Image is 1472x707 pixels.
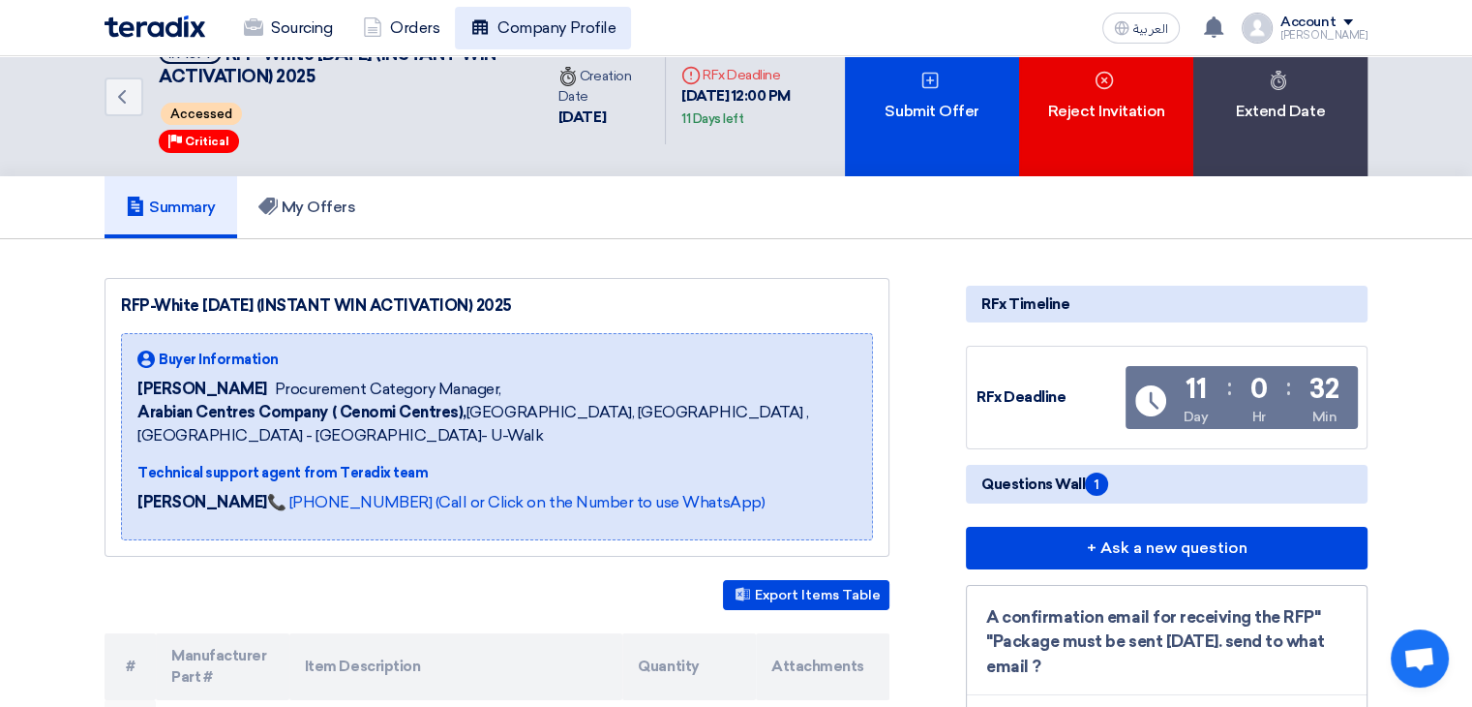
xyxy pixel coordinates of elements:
[258,198,356,217] h5: My Offers
[168,47,212,60] div: #71374
[156,633,289,700] th: Manufacturer Part #
[137,463,856,483] div: Technical support agent from Teradix team
[137,403,466,421] b: Arabian Centres Company ( Cenomi Centres),
[558,66,649,107] div: Creation Date
[1309,376,1338,403] div: 32
[237,176,377,238] a: My Offers
[1286,370,1291,405] div: :
[275,378,501,401] span: Procurement Category Manager,
[105,15,205,38] img: Teradix logo
[681,65,829,85] div: RFx Deadline
[981,473,1108,496] span: Questions Wall
[267,493,765,511] a: 📞 [PHONE_NUMBER] (Call or Click on the Number to use WhatsApp)
[159,350,279,370] span: Buyer Information
[137,378,267,401] span: [PERSON_NAME]
[1102,13,1180,44] button: العربية
[966,527,1367,569] button: + Ask a new question
[966,286,1367,323] div: RFx Timeline
[185,135,229,148] span: Critical
[1193,18,1367,176] div: Extend Date
[1184,407,1209,427] div: Day
[161,103,242,125] span: Accessed
[1133,22,1168,36] span: العربية
[1186,376,1206,403] div: 11
[1019,18,1193,176] div: Reject Invitation
[121,294,873,318] div: RFP-White [DATE] (INSTANT WIN ACTIVATION) 2025
[159,42,520,89] h5: RFP-White Friday (INSTANT WIN ACTIVATION) 2025
[558,107,649,129] div: [DATE]
[622,633,756,700] th: Quantity
[105,176,237,238] a: Summary
[723,580,889,610] button: Export Items Table
[137,493,267,511] strong: [PERSON_NAME]
[986,605,1347,680] div: A confirmation email for receiving the RFP" "Package must be sent [DATE]. send to what email ?
[1252,407,1266,427] div: Hr
[976,386,1122,409] div: RFx Deadline
[1280,30,1367,41] div: [PERSON_NAME]
[1280,15,1336,31] div: Account
[1242,13,1273,44] img: profile_test.png
[105,633,156,700] th: #
[228,7,347,49] a: Sourcing
[289,633,623,700] th: Item Description
[137,401,856,447] span: [GEOGRAPHIC_DATA], [GEOGRAPHIC_DATA] ,[GEOGRAPHIC_DATA] - [GEOGRAPHIC_DATA]- U-Walk
[1085,473,1108,496] span: 1
[845,18,1019,176] div: Submit Offer
[756,633,889,700] th: Attachments
[1311,407,1337,427] div: Min
[126,198,216,217] h5: Summary
[1250,376,1268,403] div: 0
[681,109,743,129] div: 11 Days left
[455,7,631,49] a: Company Profile
[1391,630,1449,688] div: Open chat
[1227,370,1232,405] div: :
[347,7,455,49] a: Orders
[681,85,829,129] div: [DATE] 12:00 PM
[159,44,496,87] span: RFP-White [DATE] (INSTANT WIN ACTIVATION) 2025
